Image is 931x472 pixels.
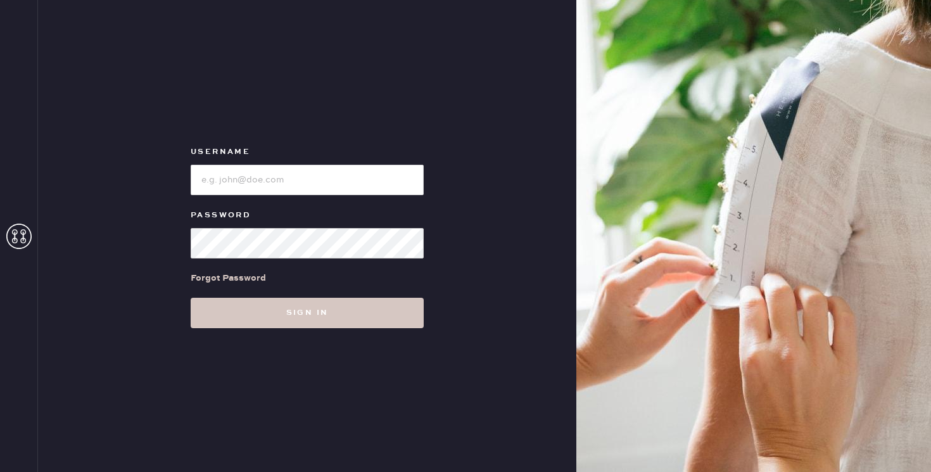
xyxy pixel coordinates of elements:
label: Password [191,208,424,223]
a: Forgot Password [191,258,266,298]
div: Forgot Password [191,271,266,285]
label: Username [191,144,424,160]
input: e.g. john@doe.com [191,165,424,195]
button: Sign in [191,298,424,328]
